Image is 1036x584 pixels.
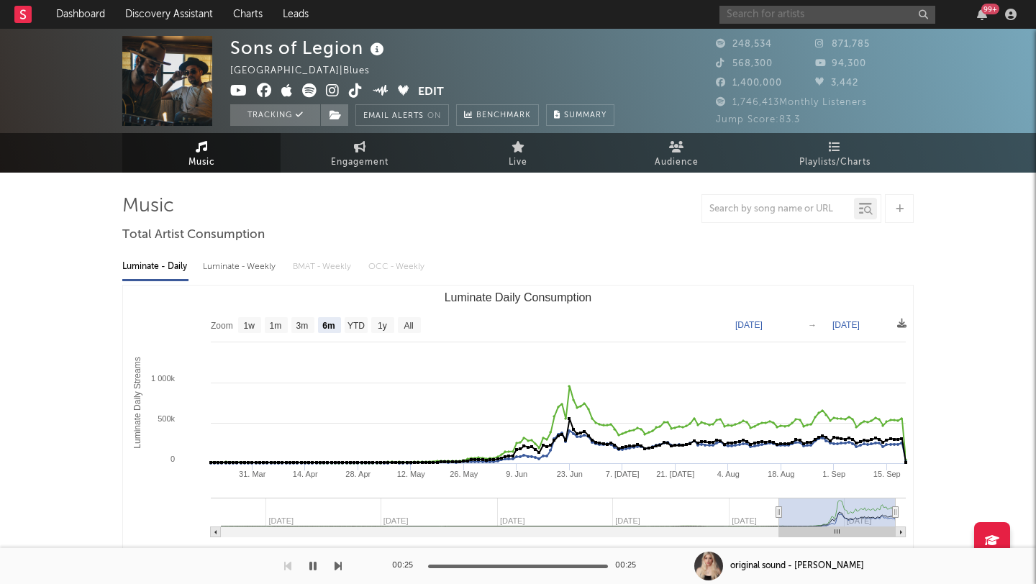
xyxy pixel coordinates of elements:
div: Sons of Legion [230,36,388,60]
input: Search by song name or URL [702,204,854,215]
text: 1y [378,321,387,331]
a: Benchmark [456,104,539,126]
text: 6m [322,321,335,331]
span: Summary [564,111,606,119]
button: Email AlertsOn [355,104,449,126]
span: 1,746,413 Monthly Listeners [716,98,867,107]
div: Luminate - Weekly [203,255,278,279]
text: Luminate Daily Consumption [445,291,592,304]
div: 99 + [981,4,999,14]
a: Music [122,133,281,173]
text: 7. [DATE] [606,470,640,478]
text: 31. Mar [239,470,266,478]
button: Summary [546,104,614,126]
button: Tracking [230,104,320,126]
text: 3m [296,321,309,331]
a: Live [439,133,597,173]
text: 9. Jun [506,470,527,478]
div: [GEOGRAPHIC_DATA] | Blues [230,63,386,80]
text: 4. Aug [717,470,740,478]
span: Live [509,154,527,171]
a: Playlists/Charts [755,133,914,173]
span: Total Artist Consumption [122,227,265,244]
span: 94,300 [815,59,866,68]
text: 15. Sep [873,470,901,478]
a: Engagement [281,133,439,173]
text: 18. Aug [768,470,794,478]
span: 1,400,000 [716,78,782,88]
span: Jump Score: 83.3 [716,115,800,124]
text: 28. Apr [345,470,371,478]
text: 12. May [397,470,426,478]
text: 1. Sep [822,470,845,478]
text: Zoom [211,321,233,331]
text: 26. May [450,470,478,478]
div: 00:25 [392,557,421,575]
em: On [427,112,441,120]
text: 21. [DATE] [656,470,694,478]
text: 23. Jun [557,470,583,478]
span: Benchmark [476,107,531,124]
text: 1 000k [151,374,176,383]
text: [DATE] [735,320,763,330]
span: Audience [655,154,699,171]
a: Audience [597,133,755,173]
text: 500k [158,414,175,423]
text: [DATE] [832,320,860,330]
button: 99+ [977,9,987,20]
text: 14. Apr [293,470,318,478]
text: YTD [347,321,365,331]
div: original sound - [PERSON_NAME] [730,560,864,572]
text: 1w [244,321,255,331]
div: Luminate - Daily [122,255,188,279]
div: 00:25 [615,557,644,575]
span: Playlists/Charts [799,154,871,171]
span: Engagement [331,154,388,171]
text: 1m [270,321,282,331]
input: Search for artists [719,6,935,24]
span: 871,785 [815,40,870,49]
text: 0 [171,455,175,463]
button: Edit [418,83,444,101]
text: → [808,320,817,330]
span: Music [188,154,215,171]
span: 568,300 [716,59,773,68]
text: Luminate Daily Streams [132,357,142,448]
span: 3,442 [815,78,858,88]
span: 248,534 [716,40,772,49]
text: All [404,321,413,331]
svg: Luminate Daily Consumption [123,286,913,573]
